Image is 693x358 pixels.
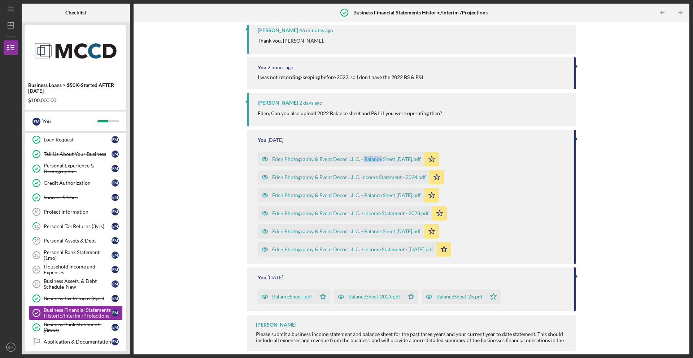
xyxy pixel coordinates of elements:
[29,147,123,161] a: Tell Us About Your BusinessEM
[272,156,421,162] div: Eden Photography & Event Decor L.L.C. - Balance Sheet [DATE].pdf
[29,291,123,306] a: Business Tax Returns (3yrs)EM
[44,278,112,290] div: Business Assets, & Debt Schedule-New
[258,289,330,304] button: BalanceSheet-.pdf
[258,224,439,239] button: Eden Photography & Event Decor L.L.C. - Balance Sheet [DATE].pdf
[29,262,123,277] a: 14Household Income and ExpensesEM
[44,264,112,275] div: Household Income and Expenses
[44,137,112,143] div: Loan Request
[25,29,126,72] img: Product logo
[44,307,112,319] div: Business Financial Statements Historic/Interim /Projections
[267,137,283,143] time: 2025-10-06 21:28
[258,109,442,117] p: Eden, Can you also upload 2022 Balance sheet and P&L if you were operating then?
[256,322,296,328] div: [PERSON_NAME]
[44,249,112,261] div: Personal Bank Statement (1mo)
[112,136,119,143] div: E M
[44,180,112,186] div: Credit Authorization
[258,137,266,143] div: You
[353,10,488,16] b: Business Financial Statements Historic/Interim /Projections
[44,238,112,244] div: Personal Assets & Debt
[29,233,123,248] a: 12Personal Assets & DebtEM
[112,324,119,331] div: E M
[112,338,119,345] div: E M
[4,340,18,354] button: EM
[28,97,123,103] div: $100,000.00
[44,223,112,229] div: Personal Tax Returns (3yrs)
[34,282,38,286] tspan: 15
[112,179,119,187] div: E M
[32,118,40,126] div: E M
[112,309,119,316] div: E M
[44,163,112,174] div: Personal Experience & Demographics
[29,306,123,320] a: Business Financial Statements Historic/Interim /ProjectionsEM
[258,188,439,202] button: Eden Photography & Event Decor L.L.C. - Balance Sheet [DATE].pdf
[28,82,123,94] div: Business Loans > $50K-Started AFTER [DATE]
[258,152,439,166] button: Eden Photography & Event Decor L.L.C. - Balance Sheet [DATE].pdf
[65,10,86,16] b: Checklist
[272,192,421,198] div: Eden Photography & Event Decor L.L.C. - Balance Sheet [DATE].pdf
[348,294,400,300] div: BalanceSheet-2023.pdf
[272,228,421,234] div: Eden Photography & Event Decor L.L.C. - Balance Sheet [DATE].pdf
[267,275,283,280] time: 2025-10-06 21:25
[299,100,322,106] time: 2025-10-08 20:43
[34,224,39,229] tspan: 11
[29,190,123,205] a: Sources & UsesEM
[272,174,426,180] div: Eden Photography & Event Decor L.L.C. Income Statement - 2024.pdf
[422,289,501,304] button: BalanceSheet-25.pdf
[272,210,429,216] div: Eden Photography & Event Decor L.L.C. - Income Statement - 2023.pdf
[258,170,444,184] button: Eden Photography & Event Decor L.L.C. Income Statement - 2024.pdf
[34,239,39,243] tspan: 12
[44,209,112,215] div: Project Information
[258,275,266,280] div: You
[29,161,123,176] a: Personal Experience & DemographicsEM
[44,322,112,333] div: Business Bank Statements (3mos)
[8,345,13,349] text: EM
[29,176,123,190] a: Credit AuthorizationEM
[112,194,119,201] div: E M
[258,65,266,70] div: You
[44,151,112,157] div: Tell Us About Your Business
[29,132,123,147] a: Loan RequestEM
[258,27,298,33] div: [PERSON_NAME]
[272,246,433,252] div: Eden Photography & Event Decor L.L.C. - Income Statement - [DATE].pdf
[299,27,333,33] time: 2025-10-10 20:59
[42,115,97,127] div: You
[29,248,123,262] a: 13Personal Bank Statement (1mo)EM
[112,295,119,302] div: E M
[258,100,298,106] div: [PERSON_NAME]
[29,335,123,349] a: Application & DocumentationEM
[334,289,418,304] button: BalanceSheet-2023.pdf
[112,252,119,259] div: E M
[34,210,38,214] tspan: 10
[112,266,119,273] div: E M
[112,165,119,172] div: E M
[112,280,119,288] div: E M
[29,277,123,291] a: 15Business Assets, & Debt Schedule-NewEM
[112,223,119,230] div: E M
[258,74,424,80] div: I was not recording-keeping before 2022, so I don't have the 2022 BS & P&L
[272,294,312,300] div: BalanceSheet-.pdf
[258,242,451,257] button: Eden Photography & Event Decor L.L.C. - Income Statement - [DATE].pdf
[112,208,119,215] div: E M
[29,219,123,233] a: 11Personal Tax Returns (3yrs)EM
[258,206,447,221] button: Eden Photography & Event Decor L.L.C. - Income Statement - 2023.pdf
[34,253,38,257] tspan: 13
[112,237,119,244] div: E M
[112,150,119,158] div: E M
[267,65,293,70] time: 2025-10-10 19:48
[34,267,39,272] tspan: 14
[29,320,123,335] a: Business Bank Statements (3mos)EM
[44,195,112,200] div: Sources & Uses
[44,339,112,345] div: Application & Documentation
[29,205,123,219] a: 10Project InformationEM
[44,296,112,301] div: Business Tax Returns (3yrs)
[436,294,483,300] div: BalanceSheet-25.pdf
[258,37,324,45] p: Thank you, [PERSON_NAME].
